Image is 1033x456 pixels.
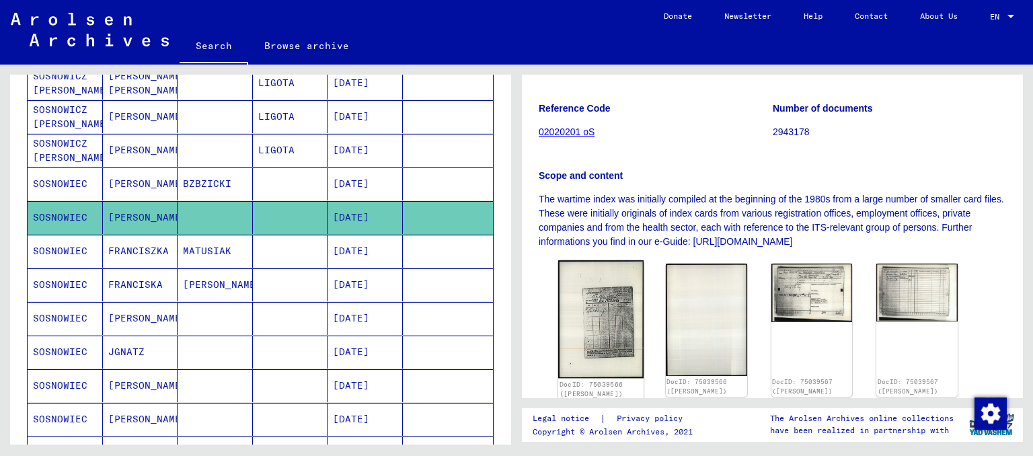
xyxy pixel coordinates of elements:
[328,235,403,268] mat-cell: [DATE]
[253,67,328,100] mat-cell: LIGOTA
[328,100,403,133] mat-cell: [DATE]
[103,369,178,402] mat-cell: [PERSON_NAME]
[11,13,169,46] img: Arolsen_neg.svg
[558,260,644,379] img: 001.jpg
[539,126,595,137] a: 02020201 oS
[28,336,103,369] mat-cell: SOSNOWIEC
[103,336,178,369] mat-cell: JGNATZ
[28,100,103,133] mat-cell: SOSNOWICZ [PERSON_NAME]
[28,369,103,402] mat-cell: SOSNOWIEC
[328,268,403,301] mat-cell: [DATE]
[28,134,103,167] mat-cell: SOSNOWICZ [PERSON_NAME]
[103,67,178,100] mat-cell: [PERSON_NAME] [PERSON_NAME]
[253,100,328,133] mat-cell: LIGOTA
[539,103,611,114] b: Reference Code
[328,302,403,335] mat-cell: [DATE]
[328,167,403,200] mat-cell: [DATE]
[28,268,103,301] mat-cell: SOSNOWIEC
[103,100,178,133] mat-cell: [PERSON_NAME]
[773,125,1006,139] p: 2943178
[770,424,954,436] p: have been realized in partnership with
[28,302,103,335] mat-cell: SOSNOWIEC
[328,134,403,167] mat-cell: [DATE]
[103,167,178,200] mat-cell: [PERSON_NAME]
[103,134,178,167] mat-cell: [PERSON_NAME]
[328,369,403,402] mat-cell: [DATE]
[606,412,699,426] a: Privacy policy
[328,403,403,436] mat-cell: [DATE]
[178,235,253,268] mat-cell: MATUSIAK
[253,134,328,167] mat-cell: LIGOTA
[560,381,623,398] a: DocID: 75039566 ([PERSON_NAME])
[328,336,403,369] mat-cell: [DATE]
[974,397,1007,430] img: Change consent
[103,201,178,234] mat-cell: [PERSON_NAME]
[328,201,403,234] mat-cell: [DATE]
[28,67,103,100] mat-cell: SOSNOWICZ [PERSON_NAME]
[878,378,938,395] a: DocID: 75039567 ([PERSON_NAME])
[533,426,699,438] p: Copyright © Arolsen Archives, 2021
[533,412,600,426] a: Legal notice
[103,403,178,436] mat-cell: [PERSON_NAME]
[328,67,403,100] mat-cell: [DATE]
[248,30,365,62] a: Browse archive
[966,408,1017,441] img: yv_logo.png
[28,235,103,268] mat-cell: SOSNOWIEC
[539,170,623,181] b: Scope and content
[103,302,178,335] mat-cell: [PERSON_NAME]
[666,264,747,375] img: 002.jpg
[770,412,954,424] p: The Arolsen Archives online collections
[539,192,1006,249] p: The wartime index was initially compiled at the beginning of the 1980s from a large number of sma...
[180,30,248,65] a: Search
[876,264,958,321] img: 002.jpg
[666,378,727,395] a: DocID: 75039566 ([PERSON_NAME])
[103,268,178,301] mat-cell: FRANCISKA
[178,167,253,200] mat-cell: BZBZICKI
[772,378,833,395] a: DocID: 75039567 ([PERSON_NAME])
[28,403,103,436] mat-cell: SOSNOWIEC
[28,167,103,200] mat-cell: SOSNOWIEC
[178,268,253,301] mat-cell: [PERSON_NAME]
[773,103,873,114] b: Number of documents
[103,235,178,268] mat-cell: FRANCISZKA
[990,12,1005,22] span: EN
[28,201,103,234] mat-cell: SOSNOWIEC
[533,412,699,426] div: |
[771,264,853,321] img: 001.jpg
